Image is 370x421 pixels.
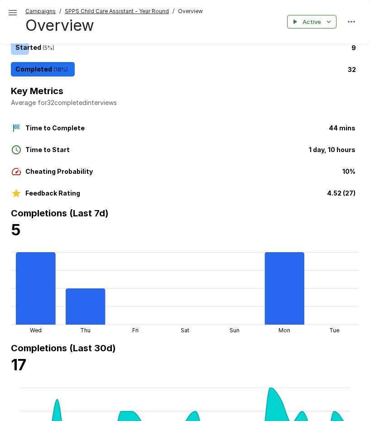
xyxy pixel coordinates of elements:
b: Completions (Last 30d) [11,343,116,354]
tspan: Wed [30,327,42,334]
tspan: Tue [329,327,339,334]
span: / [173,7,174,16]
b: 4.52 (27) [327,189,356,197]
p: 9 [351,43,356,52]
b: 17 [11,355,26,374]
b: Feedback Rating [25,189,80,197]
tspan: Fri [132,327,139,334]
tspan: Thu [80,327,91,334]
b: Completions (Last 7d) [11,208,109,219]
u: Campaigns [25,8,56,14]
button: Active [287,15,336,29]
tspan: Sat [181,327,189,334]
tspan: Sun [230,327,240,334]
u: SPPS Child Care Assistant - Year Round [65,8,169,14]
b: 1 day, 10 hours [309,146,356,153]
b: 5 [11,220,21,239]
b: Time to Complete [25,124,85,132]
p: Average for 32 completed interviews [11,98,359,107]
p: 32 [348,64,356,74]
span: Overview [178,7,203,16]
h4: Overview [25,16,203,35]
b: Key Metrics [11,86,63,96]
b: 44 mins [329,124,356,132]
b: 10% [342,167,356,175]
b: Cheating Probability [25,167,93,175]
span: / [59,7,61,16]
b: Time to Start [25,146,70,153]
tspan: Mon [279,327,290,334]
